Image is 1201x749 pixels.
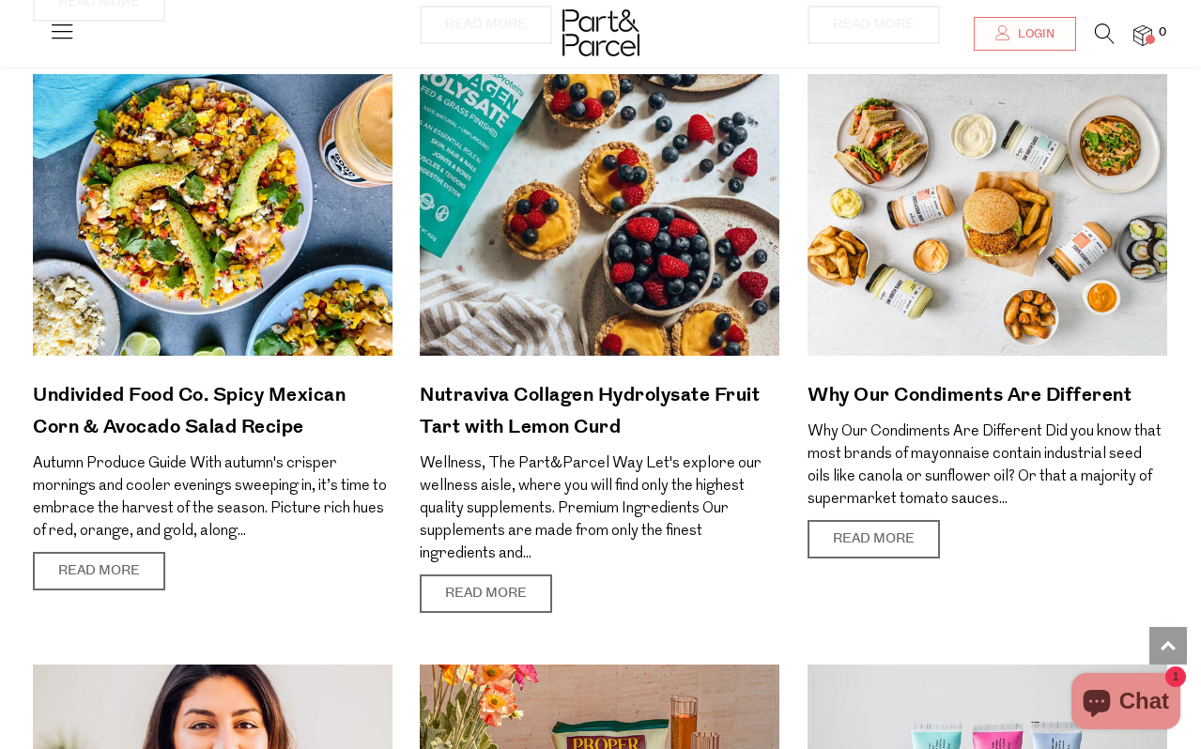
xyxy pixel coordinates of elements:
[33,452,393,543] p: Autumn Produce Guide With autumn's crisper mornings and cooler evenings sweeping in, it’s time to...
[1154,24,1171,41] span: 0
[808,520,940,559] a: Read More
[420,379,779,565] a: Nutraviva Collagen Hydrolysate Fruit Tart with Lemon Curd Wellness, The Part&Parcel Way Let's exp...
[33,552,165,591] a: Read More
[420,379,779,443] h2: Nutraviva Collagen Hydrolysate Fruit Tart with Lemon Curd
[808,379,1167,511] a: Why Our Condiments Are Different Why Our Condiments Are Different Did you know that most brands o...
[808,74,1167,356] img: Why Our Condiments Are Different
[33,379,393,443] h2: Undivided Food Co. Spicy Mexican Corn & Avocado Salad Recipe
[974,17,1076,51] a: Login
[808,420,1167,511] p: Why Our Condiments Are Different Did you know that most brands of mayonnaise contain industrial s...
[1013,26,1055,42] span: Login
[420,452,779,565] p: Wellness, The Part&Parcel Way Let's explore our wellness aisle, where you will find only the high...
[562,9,639,56] img: Part&Parcel
[33,379,393,543] a: Undivided Food Co. Spicy Mexican Corn & Avocado Salad Recipe Autumn Produce Guide With autumn's c...
[808,379,1167,411] h2: Why Our Condiments Are Different
[1066,673,1186,734] inbox-online-store-chat: Shopify online store chat
[420,574,552,614] a: Read More
[420,74,779,356] img: Nutraviva Collagen Hydrolysate Fruit Tart with Lemon Curd
[1133,25,1152,45] a: 0
[33,74,393,356] img: Undivided Food Co. Spicy Mexican Corn & Avocado Salad Recipe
